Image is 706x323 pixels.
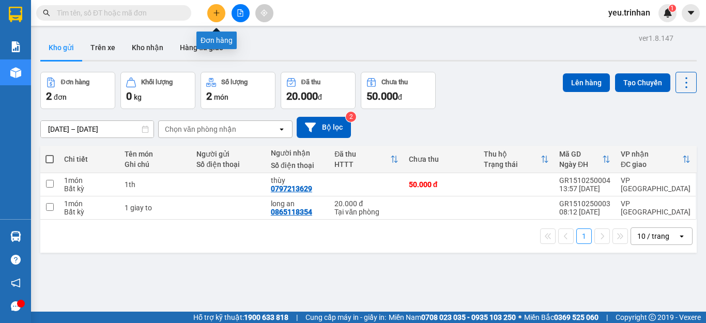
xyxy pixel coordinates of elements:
button: Kho nhận [124,35,172,60]
button: Chưa thu50.000đ [361,72,436,109]
div: Thu hộ [484,150,541,158]
div: Người gửi [196,150,260,158]
span: đ [318,93,322,101]
div: Bất kỳ [64,208,114,216]
span: 1 [670,5,674,12]
div: 1 giay to [125,204,186,212]
button: plus [207,4,225,22]
th: Toggle SortBy [616,146,696,173]
button: Tạo Chuyến [615,73,670,92]
span: đơn [54,93,67,101]
div: Bất kỳ [64,184,114,193]
span: kg [134,93,142,101]
th: Toggle SortBy [329,146,403,173]
svg: open [278,125,286,133]
span: ⚪️ [518,315,521,319]
b: GỬI : VP Giá Rai [5,77,106,94]
div: Tên món [125,150,186,158]
span: món [214,93,228,101]
svg: open [678,232,686,240]
span: Cung cấp máy in - giấy in: [305,312,386,323]
span: plus [213,9,220,17]
li: [STREET_ADDRESS][PERSON_NAME] [5,23,197,49]
button: 1 [576,228,592,244]
button: Đã thu20.000đ [281,72,356,109]
span: file-add [237,9,244,17]
span: đ [398,93,402,101]
span: 0 [126,90,132,102]
span: 2 [206,90,212,102]
div: Ngày ĐH [559,160,602,168]
span: search [43,9,50,17]
div: HTTT [334,160,390,168]
button: Số lượng2món [201,72,275,109]
div: Chưa thu [409,155,474,163]
div: 08:12 [DATE] [559,208,610,216]
div: Chọn văn phòng nhận [165,124,236,134]
div: 13:57 [DATE] [559,184,610,193]
div: 1th [125,180,186,189]
div: ĐC giao [621,160,682,168]
div: VP nhận [621,150,682,158]
div: Chưa thu [381,79,408,86]
img: warehouse-icon [10,231,21,242]
div: Khối lượng [141,79,173,86]
span: Miền Bắc [524,312,598,323]
div: Đã thu [334,150,390,158]
strong: 1900 633 818 [244,313,288,321]
button: Khối lượng0kg [120,72,195,109]
strong: 0708 023 035 - 0935 103 250 [421,313,516,321]
div: Trạng thái [484,160,541,168]
div: Tại văn phòng [334,208,398,216]
div: thùy [271,176,324,184]
div: Ghi chú [125,160,186,168]
b: TRÍ NHÂN [59,7,112,20]
button: Lên hàng [563,73,610,92]
span: message [11,301,21,311]
button: Kho gửi [40,35,82,60]
img: icon-new-feature [663,8,672,18]
div: 50.000 đ [409,180,474,189]
div: Số điện thoại [271,161,324,170]
span: aim [260,9,268,17]
span: Miền Nam [389,312,516,323]
div: Đơn hàng [61,79,89,86]
button: file-add [232,4,250,22]
div: Số lượng [221,79,248,86]
img: logo-vxr [9,7,22,22]
li: 0983 44 7777 [5,49,197,61]
img: solution-icon [10,41,21,52]
div: 10 / trang [637,231,669,241]
div: 0865118354 [271,208,312,216]
sup: 2 [346,112,356,122]
button: Bộ lọc [297,117,351,138]
div: Chi tiết [64,155,114,163]
div: 1 món [64,176,114,184]
span: | [296,312,298,323]
span: 50.000 [366,90,398,102]
span: phone [59,51,68,59]
span: Hỗ trợ kỹ thuật: [193,312,288,323]
div: 0797213629 [271,184,312,193]
input: Select a date range. [41,121,154,137]
div: Mã GD [559,150,602,158]
div: Số điện thoại [196,160,260,168]
button: Hàng đã giao [172,35,232,60]
span: notification [11,278,21,288]
div: Đã thu [301,79,320,86]
div: VP [GEOGRAPHIC_DATA] [621,199,690,216]
span: question-circle [11,255,21,265]
span: copyright [649,314,656,321]
button: aim [255,4,273,22]
sup: 1 [669,5,676,12]
button: Trên xe [82,35,124,60]
th: Toggle SortBy [479,146,554,173]
div: 20.000 đ [334,199,398,208]
span: caret-down [686,8,696,18]
div: long an [271,199,324,208]
span: environment [59,25,68,33]
input: Tìm tên, số ĐT hoặc mã đơn [57,7,179,19]
span: 20.000 [286,90,318,102]
div: 1 món [64,199,114,208]
div: GR1510250003 [559,199,610,208]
